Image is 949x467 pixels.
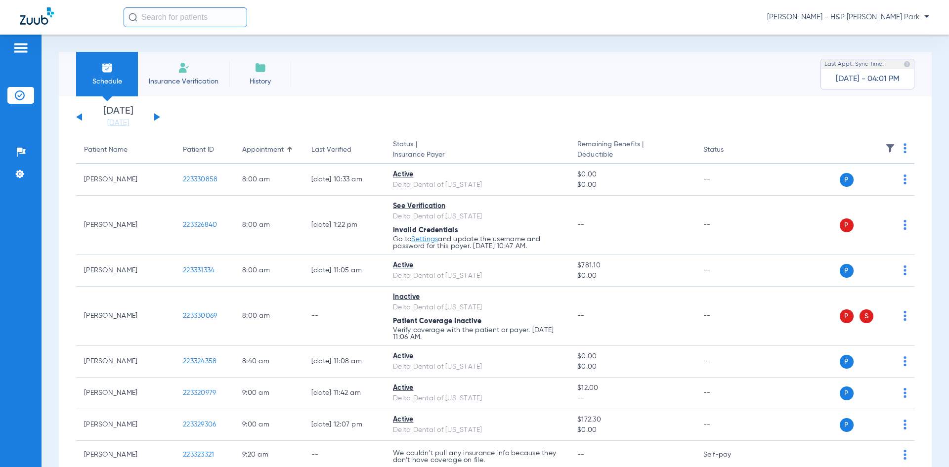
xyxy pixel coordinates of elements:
[76,164,175,196] td: [PERSON_NAME]
[183,389,216,396] span: 223320979
[904,388,906,398] img: group-dot-blue.svg
[904,311,906,321] img: group-dot-blue.svg
[183,176,217,183] span: 223330858
[393,415,561,425] div: Active
[76,378,175,409] td: [PERSON_NAME]
[311,145,377,155] div: Last Verified
[303,346,385,378] td: [DATE] 11:08 AM
[84,145,128,155] div: Patient Name
[183,145,226,155] div: Patient ID
[303,255,385,287] td: [DATE] 11:05 AM
[885,143,895,153] img: filter.svg
[84,145,167,155] div: Patient Name
[234,346,303,378] td: 8:40 AM
[303,164,385,196] td: [DATE] 10:33 AM
[577,260,687,271] span: $781.10
[840,386,854,400] span: P
[183,221,217,228] span: 223326840
[237,77,284,86] span: History
[88,118,148,128] a: [DATE]
[303,196,385,255] td: [DATE] 1:22 PM
[303,409,385,441] td: [DATE] 12:07 PM
[76,409,175,441] td: [PERSON_NAME]
[393,212,561,222] div: Delta Dental of [US_STATE]
[577,170,687,180] span: $0.00
[242,145,296,155] div: Appointment
[393,318,481,325] span: Patient Coverage Inactive
[840,355,854,369] span: P
[577,351,687,362] span: $0.00
[411,236,438,243] a: Settings
[577,425,687,435] span: $0.00
[255,62,266,74] img: History
[695,346,762,378] td: --
[577,393,687,404] span: --
[840,218,854,232] span: P
[695,164,762,196] td: --
[234,409,303,441] td: 9:00 AM
[393,327,561,340] p: Verify coverage with the patient or payer. [DATE] 11:06 AM.
[695,255,762,287] td: --
[393,383,561,393] div: Active
[88,106,148,128] li: [DATE]
[84,77,130,86] span: Schedule
[20,7,54,25] img: Zuub Logo
[840,309,854,323] span: P
[76,287,175,346] td: [PERSON_NAME]
[385,136,569,164] th: Status |
[767,12,929,22] span: [PERSON_NAME] - H&P [PERSON_NAME] Park
[393,150,561,160] span: Insurance Payer
[824,59,884,69] span: Last Appt. Sync Time:
[234,287,303,346] td: 8:00 AM
[234,378,303,409] td: 9:00 AM
[577,312,585,319] span: --
[577,180,687,190] span: $0.00
[904,174,906,184] img: group-dot-blue.svg
[695,136,762,164] th: Status
[393,271,561,281] div: Delta Dental of [US_STATE]
[13,42,29,54] img: hamburger-icon
[577,150,687,160] span: Deductible
[393,393,561,404] div: Delta Dental of [US_STATE]
[183,451,214,458] span: 223323321
[393,450,561,464] p: We couldn’t pull any insurance info because they don’t have coverage on file.
[904,356,906,366] img: group-dot-blue.svg
[840,418,854,432] span: P
[393,180,561,190] div: Delta Dental of [US_STATE]
[303,378,385,409] td: [DATE] 11:42 AM
[904,220,906,230] img: group-dot-blue.svg
[183,267,215,274] span: 223331334
[183,145,214,155] div: Patient ID
[393,292,561,302] div: Inactive
[904,61,910,68] img: last sync help info
[76,196,175,255] td: [PERSON_NAME]
[900,420,949,467] iframe: Chat Widget
[577,362,687,372] span: $0.00
[234,255,303,287] td: 8:00 AM
[393,260,561,271] div: Active
[904,143,906,153] img: group-dot-blue.svg
[569,136,695,164] th: Remaining Benefits |
[234,164,303,196] td: 8:00 AM
[311,145,351,155] div: Last Verified
[183,358,216,365] span: 223324358
[76,346,175,378] td: [PERSON_NAME]
[178,62,190,74] img: Manual Insurance Verification
[393,302,561,313] div: Delta Dental of [US_STATE]
[577,221,585,228] span: --
[393,170,561,180] div: Active
[577,383,687,393] span: $12.00
[393,201,561,212] div: See Verification
[393,351,561,362] div: Active
[124,7,247,27] input: Search for patients
[242,145,284,155] div: Appointment
[840,173,854,187] span: P
[695,378,762,409] td: --
[695,287,762,346] td: --
[145,77,222,86] span: Insurance Verification
[101,62,113,74] img: Schedule
[183,312,217,319] span: 223330069
[393,227,458,234] span: Invalid Credentials
[76,255,175,287] td: [PERSON_NAME]
[393,362,561,372] div: Delta Dental of [US_STATE]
